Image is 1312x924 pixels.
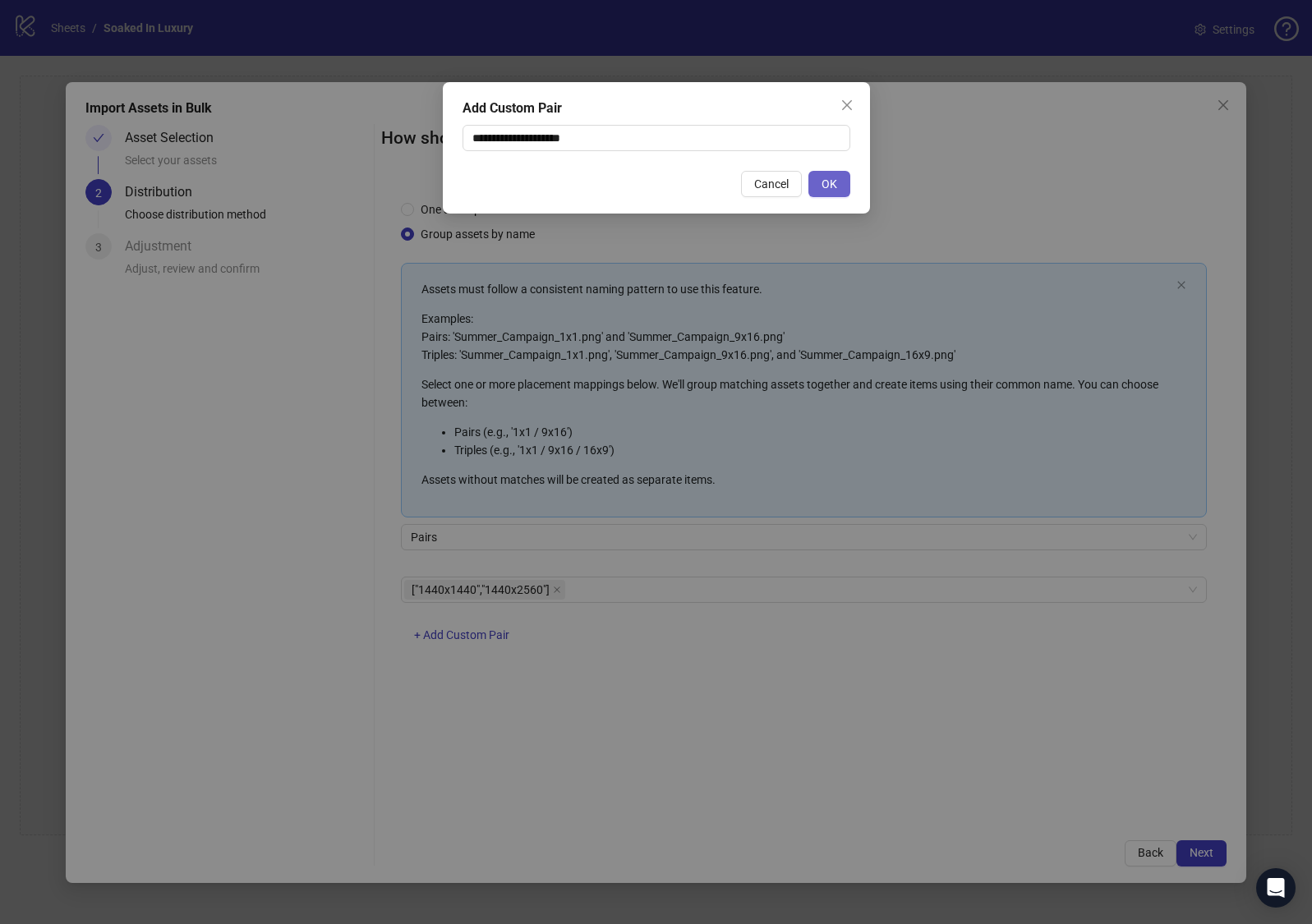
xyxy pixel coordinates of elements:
[822,177,837,191] span: OK
[840,99,854,112] span: close
[1256,868,1296,908] div: Open Intercom Messenger
[808,171,850,197] button: OK
[463,99,850,118] div: Add Custom Pair
[741,171,802,197] button: Cancel
[754,177,789,191] span: Cancel
[834,92,860,118] button: Close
